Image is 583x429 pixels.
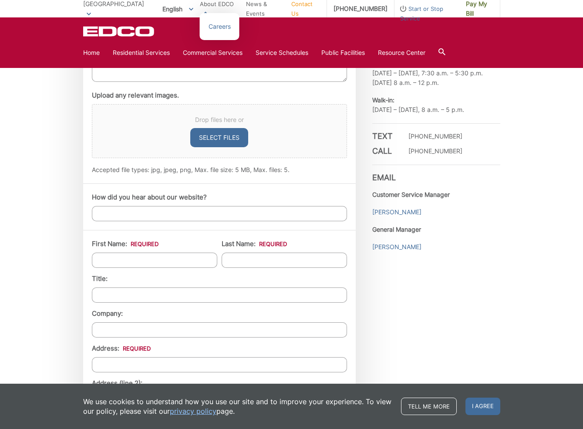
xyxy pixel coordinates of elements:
[372,226,421,233] strong: General Manager
[372,132,398,141] h3: Text
[83,26,155,37] a: EDCD logo. Return to the homepage.
[401,398,457,415] a: Tell me more
[321,48,365,57] a: Public Facilities
[372,59,500,88] p: [DATE] – [DATE], 7:30 a.m. – 5:30 p.m. [DATE] 8 a.m. – 12 p.m.
[83,397,392,416] p: We use cookies to understand how you use our site and to improve your experience. To view our pol...
[156,2,200,16] span: English
[113,48,170,57] a: Residential Services
[378,48,425,57] a: Resource Center
[190,128,248,147] button: select files, upload any relevant images.
[92,310,123,318] label: Company:
[372,96,394,104] b: Walk-in:
[372,146,398,156] h3: Call
[103,115,336,125] span: Drop files here or
[372,95,500,115] p: [DATE] – [DATE], 8 a.m. – 5 p.m.
[92,193,207,201] label: How did you hear about our website?
[408,132,462,141] p: [PHONE_NUMBER]
[92,240,158,248] label: First Name:
[256,48,308,57] a: Service Schedules
[92,275,108,283] label: Title:
[372,207,421,217] a: [PERSON_NAME]
[372,191,450,198] strong: Customer Service Manager
[209,22,231,31] a: Careers
[170,406,216,416] a: privacy policy
[92,166,290,173] span: Accepted file types: jpg, jpeg, png, Max. file size: 5 MB, Max. files: 5.
[408,146,462,156] p: [PHONE_NUMBER]
[372,165,500,182] h3: Email
[92,379,142,387] label: Address (line 2):
[83,48,100,57] a: Home
[183,48,243,57] a: Commercial Services
[465,398,500,415] span: I agree
[222,240,287,248] label: Last Name:
[372,242,421,252] a: [PERSON_NAME]
[92,345,151,352] label: Address:
[92,91,179,99] label: Upload any relevant images.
